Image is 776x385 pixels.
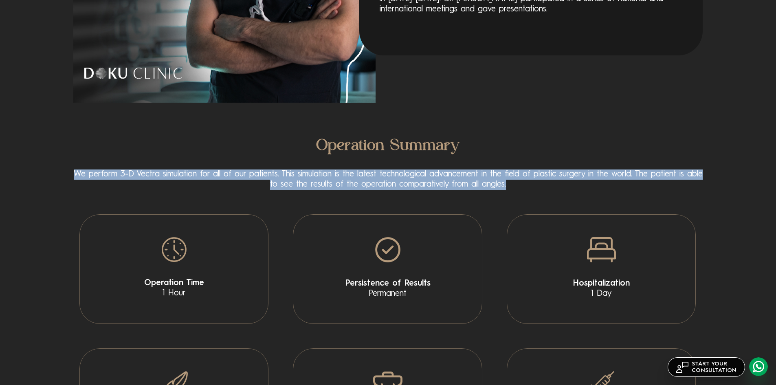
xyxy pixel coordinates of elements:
[375,237,400,262] img: summary_2.png
[84,288,264,299] span: 1 Hour
[511,279,691,289] span: Hospitalization
[73,169,703,190] p: We perform 3-D Vectra simulation for all of our patients. This simulation is the latest technolog...
[668,357,745,377] a: START YOURCONSULTATION
[297,289,477,299] span: Permanent
[73,135,703,157] h2: Operation Summary
[511,289,691,299] span: 1 Day
[162,237,187,262] img: summary_1.png
[297,279,477,289] span: Persistence of Results
[587,237,616,262] img: summary_3.png
[84,278,264,288] span: Operation Time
